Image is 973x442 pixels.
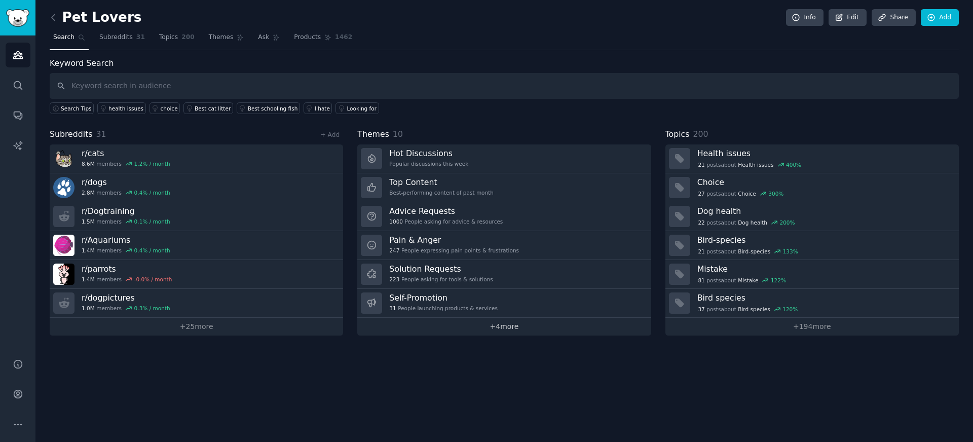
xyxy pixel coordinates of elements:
[389,177,494,188] h3: Top Content
[389,276,399,283] span: 223
[290,29,356,50] a: Products1462
[82,189,170,196] div: members
[108,105,143,112] div: health issues
[665,289,959,318] a: Bird species37postsaboutBird species120%
[181,33,195,42] span: 200
[53,33,74,42] span: Search
[50,73,959,99] input: Keyword search in audience
[697,276,787,285] div: post s about
[61,105,92,112] span: Search Tips
[195,105,231,112] div: Best cat litter
[697,206,952,216] h3: Dog health
[782,306,798,313] div: 120 %
[53,264,74,285] img: parrots
[50,260,343,289] a: r/parrots1.4Mmembers-0.0% / month
[82,292,170,303] h3: r/ dogpictures
[357,231,651,260] a: Pain & Anger247People expressing pain points & frustrations
[82,276,172,283] div: members
[665,202,959,231] a: Dog health22postsaboutDog health200%
[50,173,343,202] a: r/dogs2.8Mmembers0.4% / month
[738,306,770,313] span: Bird species
[82,160,170,167] div: members
[134,218,170,225] div: 0.1 % / month
[205,29,248,50] a: Themes
[665,173,959,202] a: Choice27postsaboutChoice300%
[82,160,95,167] span: 8.6M
[82,218,95,225] span: 1.5M
[698,161,704,168] span: 21
[82,206,170,216] h3: r/ Dogtraining
[209,33,234,42] span: Themes
[357,289,651,318] a: Self-Promotion31People launching products & services
[389,218,503,225] div: People asking for advice & resources
[780,219,795,226] div: 200 %
[50,10,141,26] h2: Pet Lovers
[258,33,269,42] span: Ask
[134,305,170,312] div: 0.3 % / month
[738,161,773,168] span: Health issues
[304,102,332,114] a: I hate
[697,177,952,188] h3: Choice
[161,105,178,112] div: choice
[82,305,170,312] div: members
[97,102,146,114] a: health issues
[697,264,952,274] h3: Mistake
[159,33,178,42] span: Topics
[96,129,106,139] span: 31
[771,277,786,284] div: 122 %
[136,33,145,42] span: 31
[183,102,233,114] a: Best cat litter
[53,148,74,169] img: cats
[50,144,343,173] a: r/cats8.6Mmembers1.2% / month
[697,148,952,159] h3: Health issues
[50,202,343,231] a: r/Dogtraining1.5Mmembers0.1% / month
[156,29,198,50] a: Topics200
[248,105,298,112] div: Best schooling fish
[50,29,89,50] a: Search
[665,231,959,260] a: Bird-species21postsaboutBird-species133%
[82,235,170,245] h3: r/ Aquariums
[389,305,396,312] span: 31
[50,102,94,114] button: Search Tips
[697,305,799,314] div: post s about
[786,161,801,168] div: 400 %
[389,148,468,159] h3: Hot Discussions
[768,190,783,197] div: 300 %
[82,148,170,159] h3: r/ cats
[738,277,758,284] span: Mistake
[335,102,379,114] a: Looking for
[82,305,95,312] span: 1.0M
[698,277,704,284] span: 81
[357,318,651,336] a: +4more
[697,235,952,245] h3: Bird-species
[82,218,170,225] div: members
[389,247,519,254] div: People expressing pain points & frustrations
[50,289,343,318] a: r/dogpictures1.0Mmembers0.3% / month
[872,9,915,26] a: Share
[389,189,494,196] div: Best-performing content of past month
[786,9,824,26] a: Info
[665,318,959,336] a: +194more
[697,218,796,227] div: post s about
[389,292,498,303] h3: Self-Promotion
[738,219,767,226] span: Dog health
[698,190,704,197] span: 27
[389,218,403,225] span: 1000
[693,129,708,139] span: 200
[665,260,959,289] a: Mistake81postsaboutMistake122%
[96,29,148,50] a: Subreddits31
[665,144,959,173] a: Health issues21postsaboutHealth issues400%
[99,33,133,42] span: Subreddits
[697,292,952,303] h3: Bird species
[82,177,170,188] h3: r/ dogs
[389,276,493,283] div: People asking for tools & solutions
[82,247,95,254] span: 1.4M
[237,102,300,114] a: Best schooling fish
[698,306,704,313] span: 37
[53,177,74,198] img: dogs
[389,160,468,167] div: Popular discussions this week
[134,189,170,196] div: 0.4 % / month
[357,173,651,202] a: Top ContentBest-performing content of past month
[357,202,651,231] a: Advice Requests1000People asking for advice & resources
[254,29,283,50] a: Ask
